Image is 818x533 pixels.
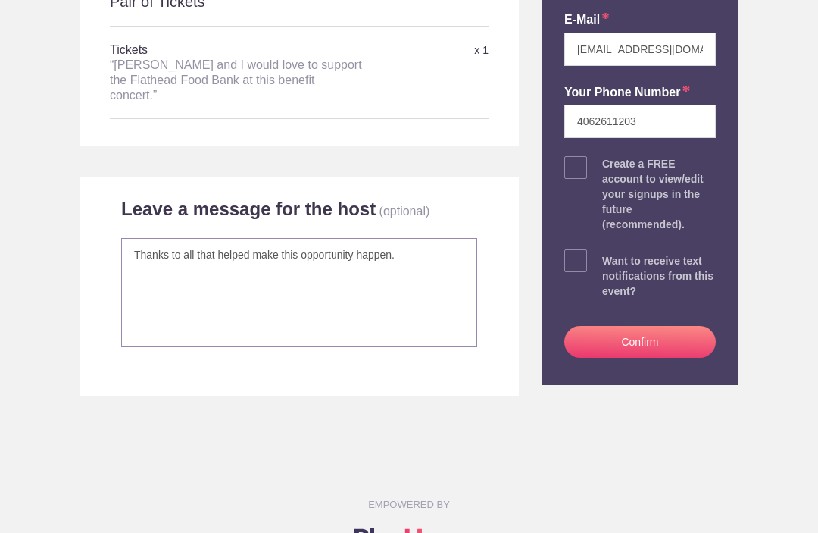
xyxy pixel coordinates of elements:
[110,35,362,111] h5: Tickets
[564,326,716,358] button: Confirm
[121,198,376,221] h2: Leave a message for the host
[368,499,450,510] small: EMPOWERED BY
[564,105,716,138] input: e.g. +14155552671
[564,11,610,29] label: E-mail
[379,205,430,218] p: (optional)
[564,84,691,102] label: Your Phone Number
[362,37,489,64] div: x 1
[602,253,716,299] div: Want to receive text notifications from this event?
[110,58,362,103] div: “[PERSON_NAME] and I would love to support the Flathead Food Bank at this benefit concert.”
[564,33,716,66] input: e.g. julie@gmail.com
[602,156,716,232] div: Create a FREE account to view/edit your signups in the future (recommended).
